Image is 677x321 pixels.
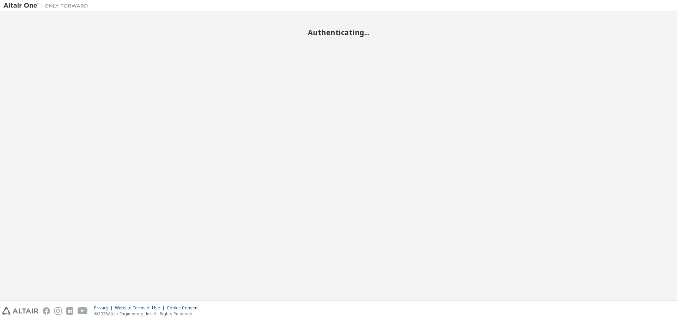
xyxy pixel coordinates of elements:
div: Website Terms of Use [115,305,167,311]
img: youtube.svg [78,307,88,315]
h2: Authenticating... [4,28,673,37]
img: altair_logo.svg [2,307,38,315]
div: Privacy [94,305,115,311]
img: linkedin.svg [66,307,73,315]
img: instagram.svg [54,307,62,315]
p: © 2025 Altair Engineering, Inc. All Rights Reserved. [94,311,203,317]
img: Altair One [4,2,92,9]
div: Cookie Consent [167,305,203,311]
img: facebook.svg [43,307,50,315]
